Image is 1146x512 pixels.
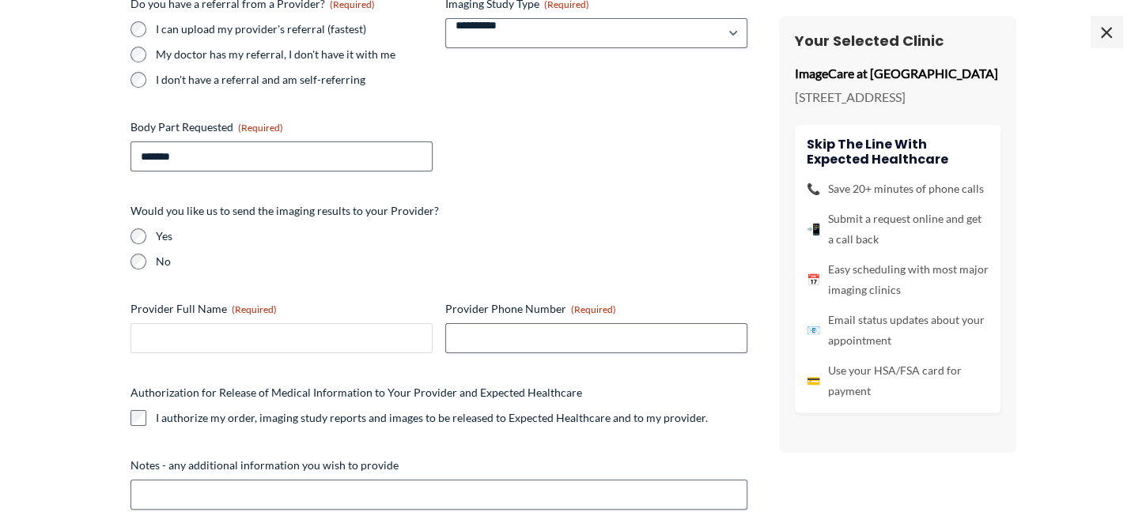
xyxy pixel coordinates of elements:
[807,179,820,199] span: 📞
[156,254,747,269] label: No
[130,385,582,401] legend: Authorization for Release of Medical Information to Your Provider and Expected Healthcare
[571,303,616,315] span: (Required)
[130,203,439,219] legend: Would you like us to send the imaging results to your Provider?
[795,62,1000,85] p: ImageCare at [GEOGRAPHIC_DATA]
[795,85,1000,109] p: [STREET_ADDRESS]
[807,360,989,401] li: Use your HSA/FSA card for payment
[130,457,747,473] label: Notes - any additional information you wish to provide
[795,32,1000,50] h3: Your Selected Clinic
[156,228,747,244] label: Yes
[807,310,989,351] li: Email status updates about your appointment
[807,269,820,290] span: 📅
[807,320,820,341] span: 📧
[1091,16,1122,47] span: ×
[232,303,277,315] span: (Required)
[156,72,433,88] label: I don't have a referral and am self-referring
[445,301,747,317] label: Provider Phone Number
[156,410,708,426] label: I authorize my order, imaging study reports and images to be released to Expected Healthcare and ...
[807,371,820,391] span: 💳
[807,259,989,300] li: Easy scheduling with most major imaging clinics
[130,301,433,317] label: Provider Full Name
[156,21,433,37] label: I can upload my provider's referral (fastest)
[156,47,433,62] label: My doctor has my referral, I don't have it with me
[807,209,989,250] li: Submit a request online and get a call back
[238,122,283,134] span: (Required)
[807,179,989,199] li: Save 20+ minutes of phone calls
[807,137,989,167] h4: Skip the line with Expected Healthcare
[130,119,433,135] label: Body Part Requested
[807,219,820,239] span: 📲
